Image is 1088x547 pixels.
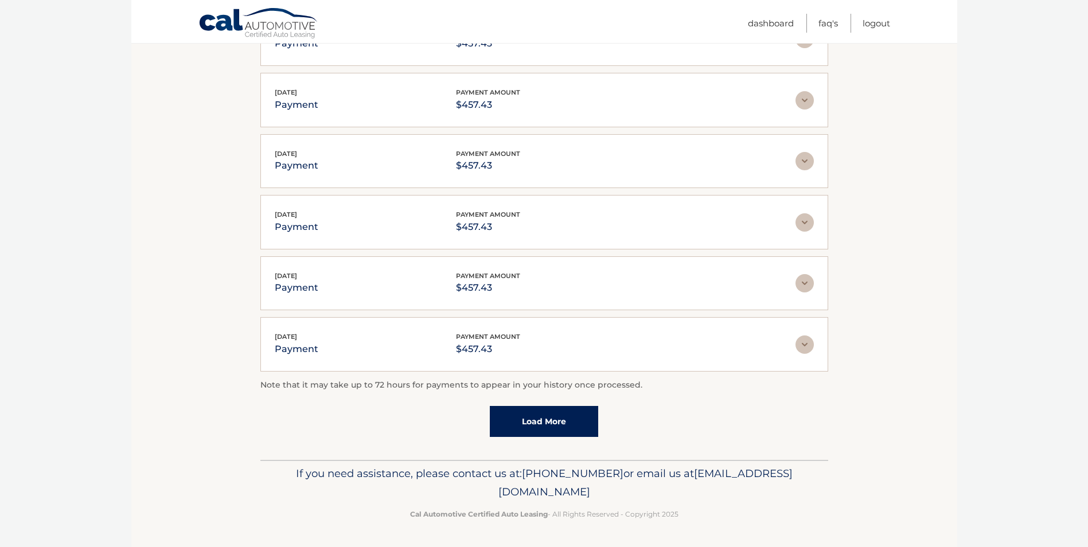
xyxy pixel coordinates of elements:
img: accordion-rest.svg [795,152,814,170]
a: Load More [490,406,598,437]
p: $457.43 [456,219,520,235]
p: payment [275,97,318,113]
p: - All Rights Reserved - Copyright 2025 [268,508,821,520]
span: payment amount [456,150,520,158]
p: $457.43 [456,158,520,174]
img: accordion-rest.svg [795,91,814,110]
span: payment amount [456,272,520,280]
span: [DATE] [275,88,297,96]
span: [DATE] [275,210,297,218]
p: payment [275,341,318,357]
span: [DATE] [275,333,297,341]
p: payment [275,280,318,296]
span: payment amount [456,210,520,218]
img: accordion-rest.svg [795,335,814,354]
a: FAQ's [818,14,838,33]
p: payment [275,219,318,235]
img: accordion-rest.svg [795,213,814,232]
p: payment [275,158,318,174]
span: [PHONE_NUMBER] [522,467,623,480]
span: payment amount [456,333,520,341]
p: $457.43 [456,97,520,113]
p: $457.43 [456,341,520,357]
span: [DATE] [275,150,297,158]
span: [DATE] [275,272,297,280]
p: If you need assistance, please contact us at: or email us at [268,464,821,501]
p: Note that it may take up to 72 hours for payments to appear in your history once processed. [260,378,828,392]
a: Cal Automotive [198,7,319,41]
strong: Cal Automotive Certified Auto Leasing [410,510,548,518]
a: Dashboard [748,14,794,33]
p: $457.43 [456,36,520,52]
a: Logout [863,14,890,33]
p: $457.43 [456,280,520,296]
img: accordion-rest.svg [795,274,814,292]
span: payment amount [456,88,520,96]
p: payment [275,36,318,52]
